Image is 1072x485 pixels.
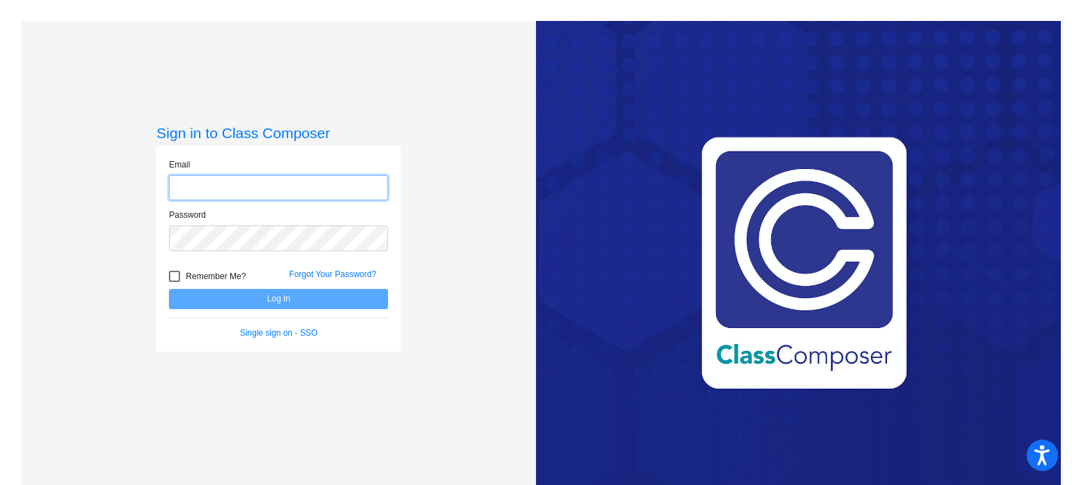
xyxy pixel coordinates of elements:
[186,268,246,285] span: Remember Me?
[240,328,318,338] a: Single sign on - SSO
[289,269,376,279] a: Forgot Your Password?
[169,289,388,309] button: Log In
[169,209,206,221] label: Password
[169,158,190,171] label: Email
[156,124,401,142] h3: Sign in to Class Composer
